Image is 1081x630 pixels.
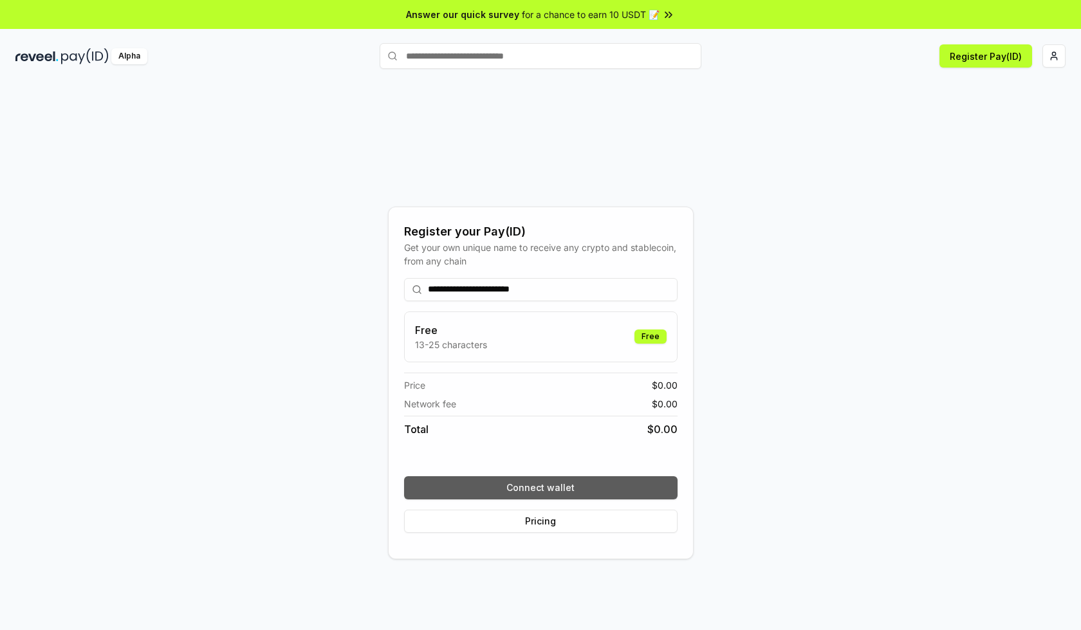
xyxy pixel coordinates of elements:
img: reveel_dark [15,48,59,64]
button: Connect wallet [404,476,678,499]
img: pay_id [61,48,109,64]
div: Alpha [111,48,147,64]
div: Get your own unique name to receive any crypto and stablecoin, from any chain [404,241,678,268]
div: Free [634,329,667,344]
span: $ 0.00 [647,422,678,437]
div: Register your Pay(ID) [404,223,678,241]
p: 13-25 characters [415,338,487,351]
span: $ 0.00 [652,397,678,411]
button: Register Pay(ID) [939,44,1032,68]
span: Answer our quick survey [406,8,519,21]
span: for a chance to earn 10 USDT 📝 [522,8,660,21]
h3: Free [415,322,487,338]
button: Pricing [404,510,678,533]
span: Total [404,422,429,437]
span: $ 0.00 [652,378,678,392]
span: Price [404,378,425,392]
span: Network fee [404,397,456,411]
